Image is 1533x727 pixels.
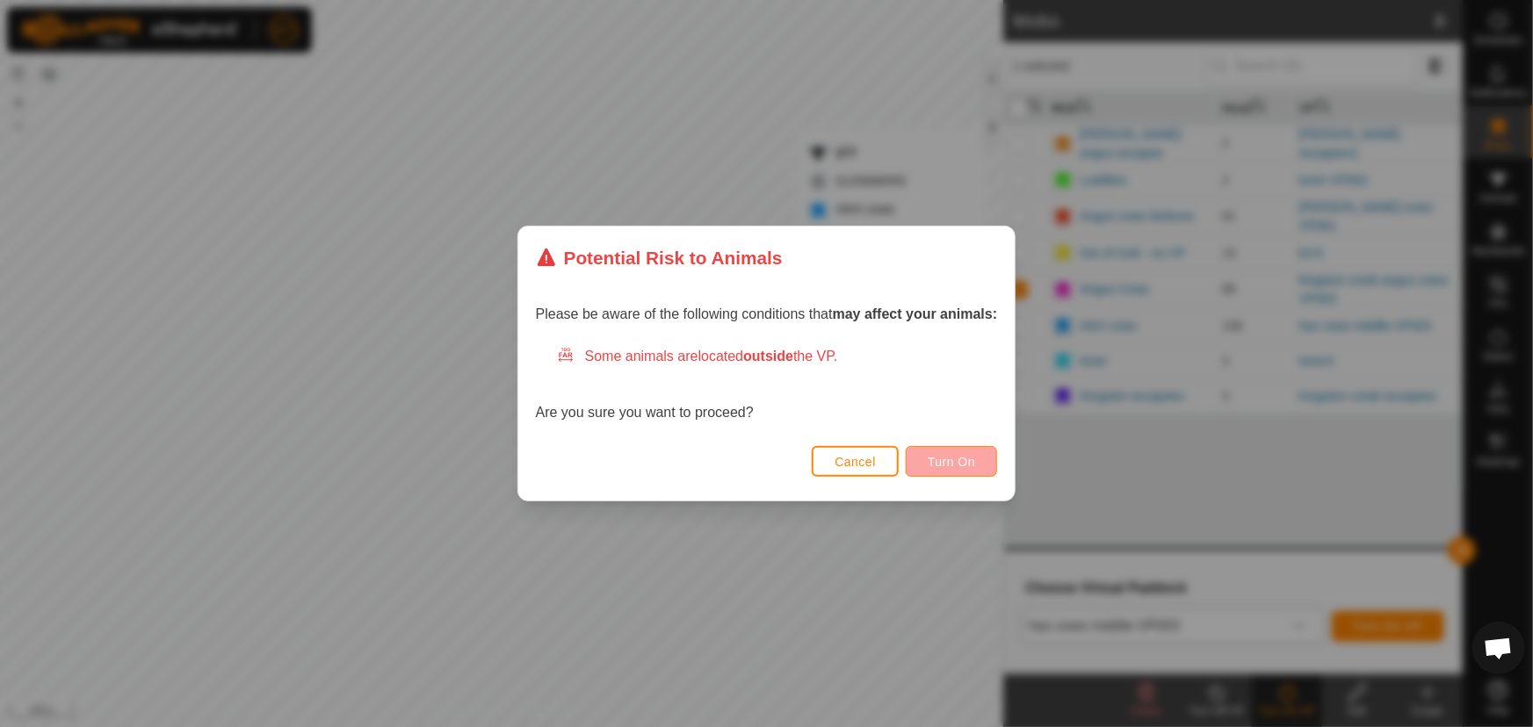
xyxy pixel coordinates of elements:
span: located the VP. [698,349,838,363]
span: Cancel [835,455,876,469]
div: Potential Risk to Animals [536,244,783,271]
button: Turn On [906,446,997,477]
span: Turn On [928,455,975,469]
div: Are you sure you want to proceed? [536,346,998,423]
div: Some animals are [557,346,998,367]
strong: may affect your animals: [833,306,998,321]
span: Please be aware of the following conditions that [536,306,998,321]
button: Cancel [812,446,899,477]
strong: outside [743,349,793,363]
div: Open chat [1472,622,1525,674]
